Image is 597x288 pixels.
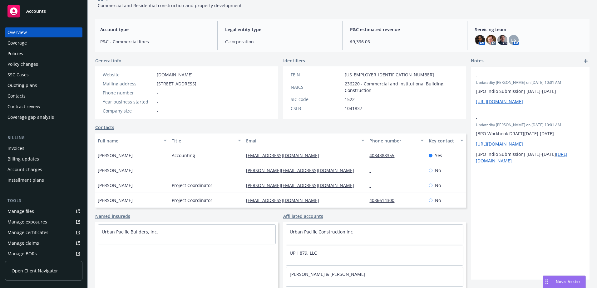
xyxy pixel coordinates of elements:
[556,279,580,284] span: Nova Assist
[100,38,210,45] span: P&C - Commercial lines
[369,182,376,188] a: -
[5,102,82,112] a: Contract review
[290,250,317,256] a: UPH 879, LLC
[7,59,38,69] div: Policy changes
[5,2,82,20] a: Accounts
[369,152,399,158] a: 4084388355
[246,152,324,158] a: [EMAIL_ADDRESS][DOMAIN_NAME]
[345,96,355,103] span: 1522
[290,229,353,235] a: Urban Pacific Construction Inc
[5,165,82,175] a: Account charges
[5,249,82,259] a: Manage BORs
[7,165,42,175] div: Account charges
[7,102,40,112] div: Contract review
[7,238,39,248] div: Manage claims
[5,154,82,164] a: Billing updates
[246,167,359,173] a: [PERSON_NAME][EMAIL_ADDRESS][DOMAIN_NAME]
[172,152,195,159] span: Accounting
[291,84,342,90] div: NAICS
[476,72,568,79] span: -
[103,80,154,87] div: Mailing address
[367,133,426,148] button: Phone number
[475,35,485,45] img: photo
[543,276,586,288] button: Nova Assist
[95,124,114,131] a: Contacts
[429,137,456,144] div: Key contact
[95,133,169,148] button: Full name
[511,37,516,43] span: LS
[7,217,47,227] div: Manage exposures
[369,137,417,144] div: Phone number
[350,38,460,45] span: $9,396.06
[5,217,82,227] a: Manage exposures
[476,151,585,164] p: [BPO Indio Submission] [DATE]-[DATE]
[225,38,335,45] span: C-corporation
[345,71,434,78] span: [US_EMPLOYER_IDENTIFICATION_NUMBER]
[157,80,196,87] span: [STREET_ADDRESS]
[5,59,82,69] a: Policy changes
[7,38,27,48] div: Coverage
[345,80,459,94] span: 236220 - Commercial and Institutional Building Construction
[12,267,58,274] span: Open Client Navigator
[475,26,585,33] span: Servicing team
[5,135,82,141] div: Billing
[426,133,466,148] button: Key contact
[103,98,154,105] div: Year business started
[225,26,335,33] span: Legal entity type
[244,133,367,148] button: Email
[476,88,585,94] p: [BPO Indio Submission] [DATE]-[DATE]
[100,26,210,33] span: Account type
[5,175,82,185] a: Installment plans
[435,197,441,204] span: No
[476,130,585,137] p: [BPO Workbook DRAFT][DATE]-[DATE]
[435,182,441,189] span: No
[5,238,82,248] a: Manage claims
[103,108,154,114] div: Company size
[98,137,160,144] div: Full name
[5,112,82,122] a: Coverage gap analysis
[476,115,568,121] span: -
[5,49,82,59] a: Policies
[157,89,158,96] span: -
[98,197,133,204] span: [PERSON_NAME]
[169,133,243,148] button: Title
[7,70,29,80] div: SSC Cases
[345,105,362,112] span: 1041837
[98,182,133,189] span: [PERSON_NAME]
[246,137,358,144] div: Email
[102,229,158,235] a: Urban Pacific Builders, Inc.
[7,228,48,238] div: Manage certificates
[283,57,305,64] span: Identifiers
[5,228,82,238] a: Manage certificates
[350,26,460,33] span: P&C estimated revenue
[172,182,212,189] span: Project Coordinator
[476,122,585,128] span: Updated by [PERSON_NAME] on [DATE] 10:01 AM
[98,152,133,159] span: [PERSON_NAME]
[246,197,324,203] a: [EMAIL_ADDRESS][DOMAIN_NAME]
[7,27,27,37] div: Overview
[7,91,26,101] div: Contacts
[103,71,154,78] div: Website
[7,249,37,259] div: Manage BORs
[7,175,44,185] div: Installment plans
[290,271,365,277] a: [PERSON_NAME] & [PERSON_NAME]
[95,57,121,64] span: General info
[157,108,158,114] span: -
[26,9,46,14] span: Accounts
[5,70,82,80] a: SSC Cases
[7,49,23,59] div: Policies
[486,35,496,45] img: photo
[5,38,82,48] a: Coverage
[283,213,323,219] a: Affiliated accounts
[435,167,441,174] span: No
[98,2,242,8] span: Commercial and Residential construction and property development
[476,141,523,147] a: [URL][DOMAIN_NAME]
[157,98,158,105] span: -
[7,80,37,90] div: Quoting plans
[5,143,82,153] a: Invoices
[369,167,376,173] a: -
[7,154,39,164] div: Billing updates
[172,167,173,174] span: -
[5,80,82,90] a: Quoting plans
